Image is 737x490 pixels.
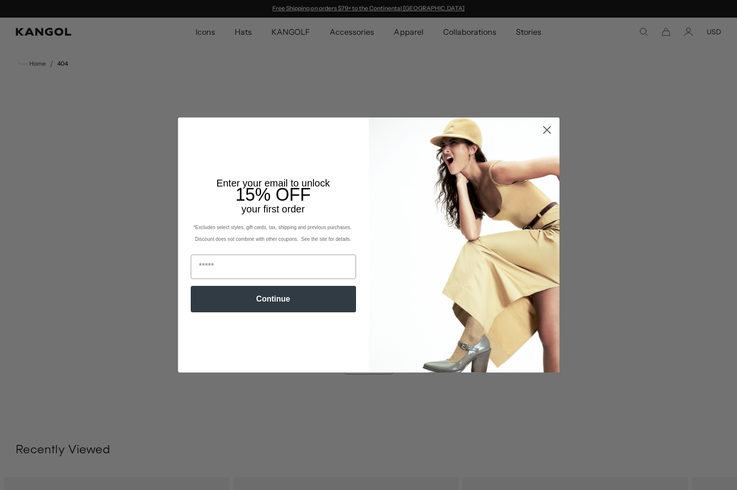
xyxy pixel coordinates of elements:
span: *Excludes select styles, gift cards, tax, shipping and previous purchases. Discount does not comb... [193,225,353,242]
button: Close dialog [538,121,556,139]
button: Continue [191,286,356,312]
span: your first order [242,204,305,214]
img: 93be19ad-e773-4382-80b9-c9d740c9197f.jpeg [369,117,559,372]
span: 15% OFF [235,185,311,205]
span: Enter your email to unlock [217,178,330,188]
input: Email [191,255,356,279]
